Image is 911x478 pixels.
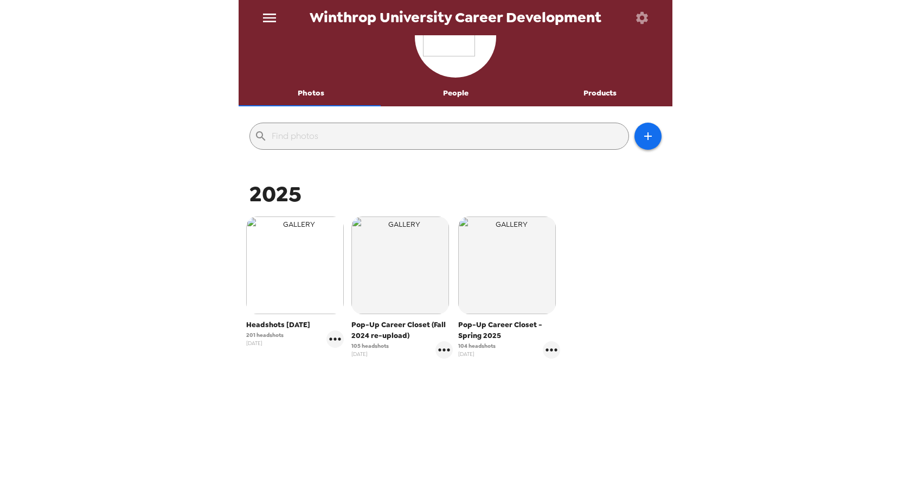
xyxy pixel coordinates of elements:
span: [DATE] [458,350,496,358]
img: gallery [351,216,449,314]
span: Pop-Up Career Closet - Spring 2025 [458,320,560,341]
span: [DATE] [246,339,284,347]
span: Pop-Up Career Closet (Fall 2024 re-upload) [351,320,453,341]
span: [DATE] [351,350,389,358]
img: org logo [423,4,488,69]
img: gallery [246,216,344,314]
span: 105 headshots [351,342,389,350]
button: gallery menu [543,341,560,359]
button: gallery menu [435,341,453,359]
img: gallery [458,216,556,314]
button: Photos [239,80,383,106]
span: 2025 [249,180,301,208]
span: 104 headshots [458,342,496,350]
span: Headshots [DATE] [246,320,344,330]
span: Winthrop University Career Development [310,10,601,25]
span: 201 headshots [246,331,284,339]
button: People [383,80,528,106]
button: Products [528,80,672,106]
input: Find photos [272,128,624,145]
button: gallery menu [326,330,344,348]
